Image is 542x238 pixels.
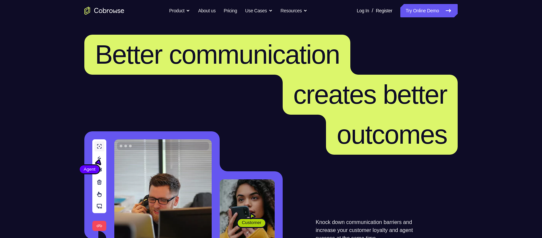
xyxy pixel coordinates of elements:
a: Go to the home page [84,7,124,15]
a: About us [198,4,215,17]
span: / [372,7,373,15]
button: Use Cases [245,4,272,17]
span: Customer [238,219,265,226]
a: Log In [357,4,369,17]
button: Resources [281,4,308,17]
span: outcomes [337,120,447,149]
img: A series of tools used in co-browsing sessions [92,139,106,231]
span: Better communication [95,40,340,69]
a: Pricing [224,4,237,17]
button: Product [169,4,190,17]
span: creates better [293,80,447,109]
span: Agent [80,166,99,173]
a: Try Online Demo [400,4,458,17]
a: Register [376,4,392,17]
